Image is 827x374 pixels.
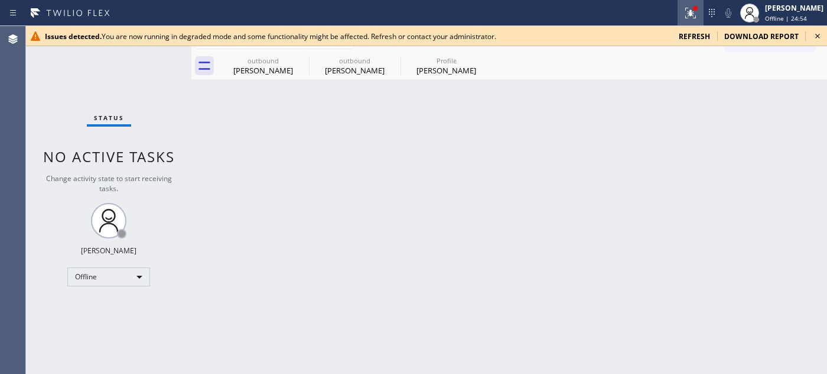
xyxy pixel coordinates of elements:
[720,5,737,21] button: Mute
[219,65,308,76] div: [PERSON_NAME]
[402,53,491,79] div: Natalie De souza
[724,31,799,41] span: download report
[43,147,175,166] span: No active tasks
[402,56,491,65] div: Profile
[81,246,136,256] div: [PERSON_NAME]
[402,65,491,76] div: [PERSON_NAME]
[310,65,399,76] div: [PERSON_NAME]
[765,3,823,13] div: [PERSON_NAME]
[310,53,399,79] div: Shane Green
[67,267,150,286] div: Offline
[46,173,172,194] span: Change activity state to start receiving tasks.
[679,31,710,41] span: refresh
[219,53,308,79] div: Shane Green
[94,114,124,122] span: Status
[45,31,102,41] b: Issues detected.
[310,56,399,65] div: outbound
[765,14,807,22] span: Offline | 24:54
[219,56,308,65] div: outbound
[45,31,669,41] div: You are now running in degraded mode and some functionality might be affected. Refresh or contact...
